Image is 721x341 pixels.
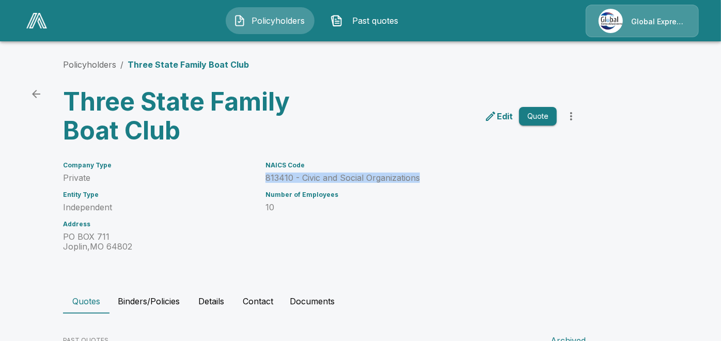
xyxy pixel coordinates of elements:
div: policyholder tabs [63,289,658,314]
button: more [561,106,582,127]
p: Global Express Underwriters [631,17,686,27]
h3: Three State Family Boat Club [63,87,318,145]
h6: Company Type [63,162,253,169]
p: Private [63,173,253,183]
p: Edit [497,110,513,122]
a: Policyholders [63,59,116,70]
button: Details [188,289,234,314]
h6: Number of Employees [265,191,557,198]
li: / [120,58,123,71]
a: Agency IconGlobal Express Underwriters [586,5,699,37]
p: Three State Family Boat Club [128,58,249,71]
button: Documents [281,289,343,314]
img: Past quotes Icon [331,14,343,27]
img: AA Logo [26,13,47,28]
button: Binders/Policies [109,289,188,314]
p: 813410 - Civic and Social Organizations [265,173,557,183]
h6: Address [63,221,253,228]
p: PO BOX 711 Joplin , MO 64802 [63,232,253,252]
h6: NAICS Code [265,162,557,169]
button: Contact [234,289,281,314]
img: Agency Icon [599,9,623,33]
a: edit [482,108,515,125]
nav: breadcrumb [63,58,249,71]
a: back [26,84,46,104]
button: Policyholders IconPolicyholders [226,7,315,34]
p: 10 [265,203,557,212]
img: Policyholders Icon [233,14,246,27]
p: Independent [63,203,253,212]
span: Policyholders [250,14,307,27]
h6: Entity Type [63,191,253,198]
span: Past quotes [347,14,404,27]
button: Quote [519,107,557,126]
button: Quotes [63,289,109,314]
button: Past quotes IconPast quotes [323,7,412,34]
